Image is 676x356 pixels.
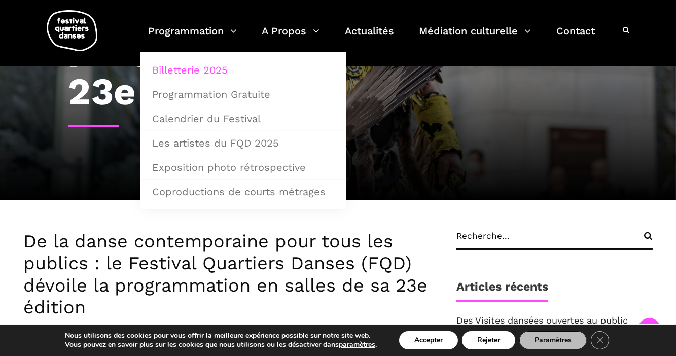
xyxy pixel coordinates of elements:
[146,107,341,130] a: Calendrier du Festival
[24,231,436,318] h3: De la danse contemporaine pour tous les publics : le Festival Quartiers Danses (FQD) dévoile la p...
[146,156,341,179] a: Exposition photo rétrospective
[419,22,531,52] a: Médiation culturelle
[399,331,458,349] button: Accepter
[339,340,375,349] button: paramètres
[462,331,515,349] button: Rejeter
[556,22,595,52] a: Contact
[146,58,341,82] a: Billetterie 2025
[65,331,377,340] p: Nous utilisons des cookies pour vous offrir la meilleure expérience possible sur notre site web.
[146,83,341,106] a: Programmation Gratuite
[47,10,97,51] img: logo-fqd-med
[519,331,587,349] button: Paramètres
[65,340,377,349] p: Vous pouvez en savoir plus sur les cookies que nous utilisons ou les désactiver dans .
[146,131,341,155] a: Les artistes du FQD 2025
[456,231,653,250] input: Recherche...
[345,22,394,52] a: Actualités
[148,22,237,52] a: Programmation
[456,280,548,302] h1: Articles récents
[262,22,320,52] a: A Propos
[456,315,628,336] a: Des Visites dansées ouvertes au public arrivent cet été !
[591,331,609,349] button: Close GDPR Cookie Banner
[146,180,341,203] a: Coproductions de courts métrages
